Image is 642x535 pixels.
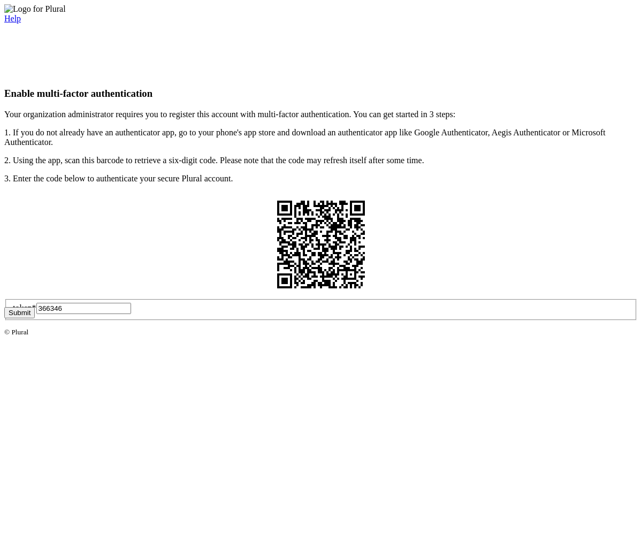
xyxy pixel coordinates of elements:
p: 3. Enter the code below to authenticate your secure Plural account. [4,174,638,184]
input: Six-digit code [36,303,131,314]
p: 2. Using the app, scan this barcode to retrieve a six-digit code. Please note that the code may r... [4,156,638,165]
img: Logo for Plural [4,4,66,14]
p: Your organization administrator requires you to register this account with multi-factor authentic... [4,110,638,119]
button: Submit [4,307,35,318]
img: QR Code [269,192,373,297]
label: token [13,303,36,312]
p: 1. If you do not already have an authenticator app, go to your phone's app store and download an ... [4,128,638,147]
h3: Enable multi-factor authentication [4,88,638,100]
a: Help [4,14,21,23]
small: © Plural [4,328,28,336]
